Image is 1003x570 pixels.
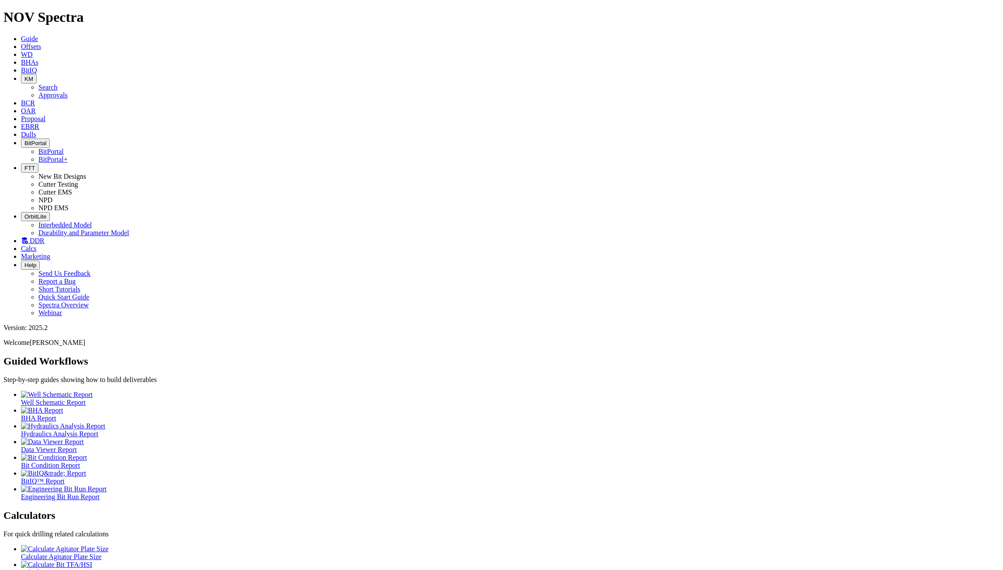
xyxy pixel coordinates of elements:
[21,123,39,130] a: EBRR
[24,165,35,171] span: FTT
[21,399,86,406] span: Well Schematic Report
[21,237,45,244] a: DDR
[3,510,1000,521] h2: Calculators
[21,66,37,74] a: BitIQ
[21,469,86,477] img: BitIQ&trade; Report
[21,115,45,122] a: Proposal
[21,438,1000,453] a: Data Viewer Report Data Viewer Report
[21,438,84,446] img: Data Viewer Report
[38,173,86,180] a: New Bit Designs
[21,59,38,66] a: BHAs
[38,270,90,277] a: Send Us Feedback
[21,131,36,138] a: Dulls
[3,9,1000,25] h1: NOV Spectra
[21,485,107,493] img: Engineering Bit Run Report
[38,278,76,285] a: Report a Bug
[21,391,93,399] img: Well Schematic Report
[3,324,1000,332] div: Version: 2025.2
[21,407,63,414] img: BHA Report
[21,414,56,422] span: BHA Report
[24,262,36,268] span: Help
[21,51,33,58] a: WD
[24,140,46,146] span: BitPortal
[21,454,87,462] img: Bit Condition Report
[3,530,1000,538] p: For quick drilling related calculations
[21,139,50,148] button: BitPortal
[30,339,85,346] span: [PERSON_NAME]
[21,107,36,115] a: OAR
[21,485,1000,500] a: Engineering Bit Run Report Engineering Bit Run Report
[21,212,50,221] button: OrbitLite
[38,188,72,196] a: Cutter EMS
[38,293,89,301] a: Quick Start Guide
[21,454,1000,469] a: Bit Condition Report Bit Condition Report
[38,181,78,188] a: Cutter Testing
[21,477,65,485] span: BitIQ™ Report
[24,213,46,220] span: OrbitLite
[38,156,68,163] a: BitPortal+
[21,422,105,430] img: Hydraulics Analysis Report
[21,245,37,252] a: Calcs
[38,196,52,204] a: NPD
[21,446,77,453] span: Data Viewer Report
[21,391,1000,406] a: Well Schematic Report Well Schematic Report
[3,376,1000,384] p: Step-by-step guides showing how to build deliverables
[21,422,1000,438] a: Hydraulics Analysis Report Hydraulics Analysis Report
[38,309,62,316] a: Webinar
[38,221,92,229] a: Interbedded Model
[21,545,108,553] img: Calculate Agitator Plate Size
[3,355,1000,367] h2: Guided Workflows
[38,83,58,91] a: Search
[21,261,40,270] button: Help
[21,462,80,469] span: Bit Condition Report
[21,469,1000,485] a: BitIQ&trade; Report BitIQ™ Report
[38,91,68,99] a: Approvals
[21,163,38,173] button: FTT
[24,76,33,82] span: KM
[21,74,37,83] button: KM
[21,545,1000,560] a: Calculate Agitator Plate Size Calculate Agitator Plate Size
[38,229,129,236] a: Durability and Parameter Model
[21,430,98,438] span: Hydraulics Analysis Report
[38,285,80,293] a: Short Tutorials
[21,43,41,50] a: Offsets
[21,407,1000,422] a: BHA Report BHA Report
[21,561,92,569] img: Calculate Bit TFA/HSI
[21,253,50,260] a: Marketing
[21,99,35,107] a: BCR
[21,35,38,42] a: Guide
[30,237,45,244] span: DDR
[38,148,64,155] a: BitPortal
[21,493,100,500] span: Engineering Bit Run Report
[38,301,89,309] a: Spectra Overview
[38,204,69,212] a: NPD EMS
[3,339,1000,347] p: Welcome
